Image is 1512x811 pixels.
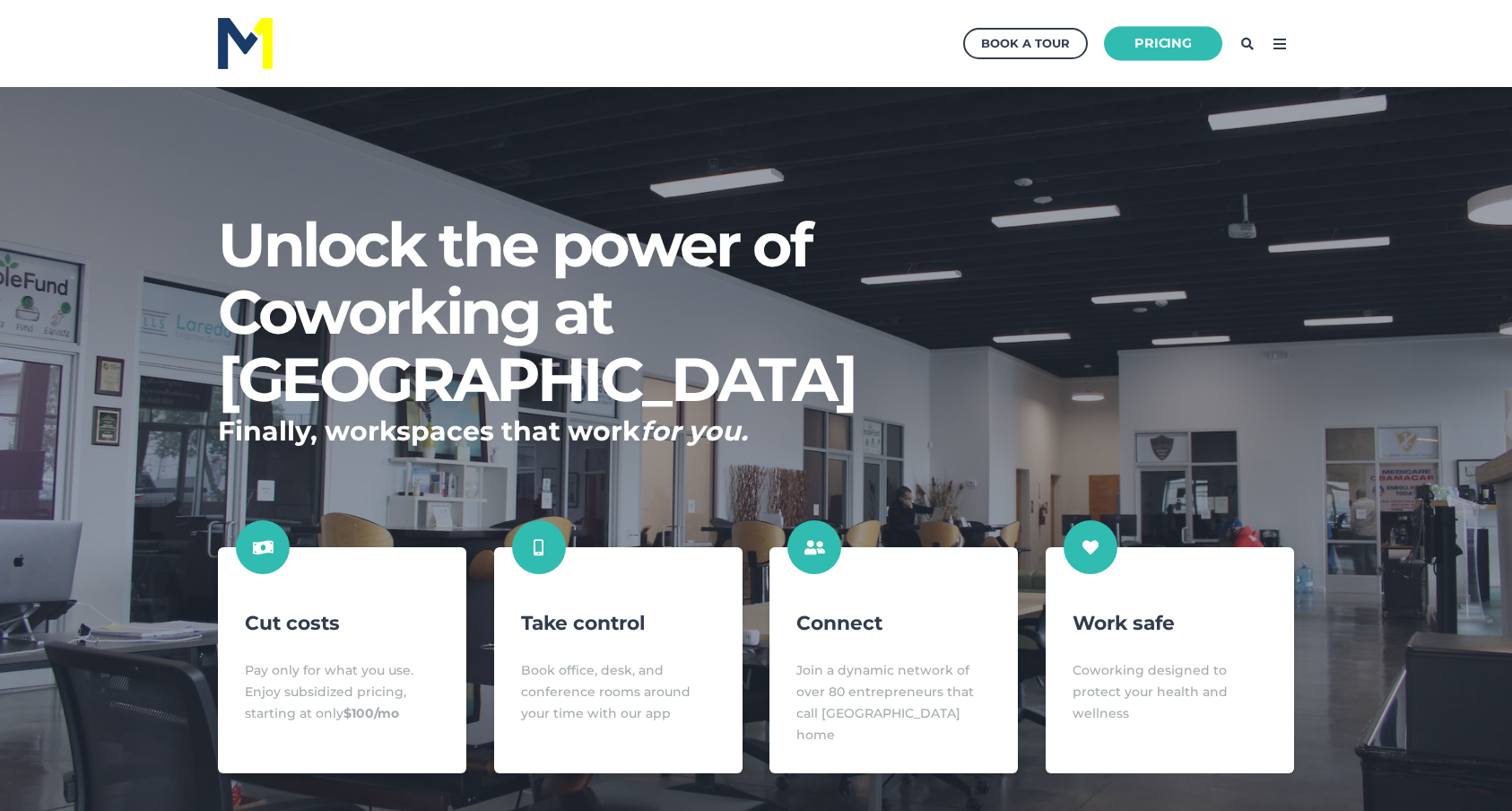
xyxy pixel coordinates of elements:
[521,660,716,724] span: Book office, desk, and conference rooms around your time with our app
[981,32,1070,55] div: Book a Tour
[521,609,716,638] h4: Take control
[963,28,1088,59] a: Book a Tour
[796,609,991,638] h4: Connect
[218,18,273,69] img: M1 Logo - Blue Letters - for Light Backgrounds
[245,660,439,724] span: Pay only for what you use. Enjoy subsidized pricing, starting at only
[245,609,439,638] h4: Cut costs
[218,212,980,413] h1: Unlock the power of Coworking at [GEOGRAPHIC_DATA]
[640,414,748,448] em: for you.
[1104,26,1222,61] a: Pricing
[1073,660,1267,724] span: Coworking designed to protect your health and wellness
[1073,609,1267,638] h4: Work safe
[343,705,399,721] strong: $100/mo
[796,660,991,746] span: Join a dynamic network of over 80 entrepreneurs that call [GEOGRAPHIC_DATA] home
[218,414,748,448] strong: Finally, workspaces that work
